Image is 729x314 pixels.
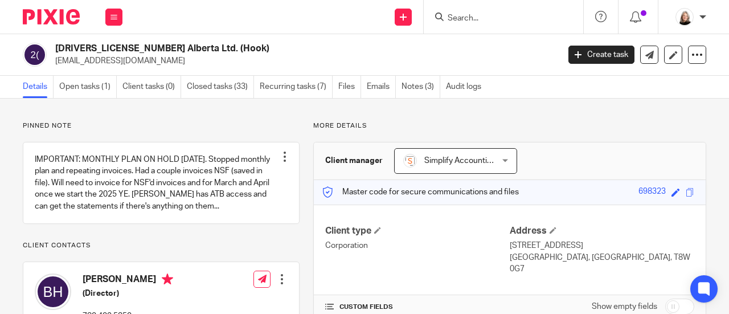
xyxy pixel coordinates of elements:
[23,43,47,67] img: svg%3E
[325,155,383,166] h3: Client manager
[83,274,212,288] h4: [PERSON_NAME]
[447,14,549,24] input: Search
[59,76,117,98] a: Open tasks (1)
[23,9,80,25] img: Pixie
[325,225,510,237] h4: Client type
[55,55,551,67] p: [EMAIL_ADDRESS][DOMAIN_NAME]
[367,76,396,98] a: Emails
[187,76,254,98] a: Closed tasks (33)
[675,8,694,26] img: Screenshot%202023-11-02%20134555.png
[592,301,657,312] label: Show empty fields
[638,186,666,199] div: 698323
[313,121,706,131] p: More details
[403,154,417,168] img: Screenshot%202023-11-29%20141159.png
[325,240,510,251] p: Corporation
[322,186,519,198] p: Master code for secure communications and files
[260,76,333,98] a: Recurring tasks (7)
[23,121,300,131] p: Pinned note
[402,76,440,98] a: Notes (3)
[338,76,361,98] a: Files
[510,225,694,237] h4: Address
[424,157,496,165] span: Simplify Accounting
[23,241,300,250] p: Client contacts
[83,288,212,299] h5: (Director)
[162,274,173,285] i: Primary
[23,76,54,98] a: Details
[122,76,181,98] a: Client tasks (0)
[35,274,71,310] img: svg%3E
[568,46,634,64] a: Create task
[325,303,510,312] h4: CUSTOM FIELDS
[510,240,694,251] p: [STREET_ADDRESS]
[55,43,452,55] h2: [DRIVERS_LICENSE_NUMBER] Alberta Ltd. (Hook)
[510,252,694,275] p: [GEOGRAPHIC_DATA], [GEOGRAPHIC_DATA], T8W 0G7
[446,76,487,98] a: Audit logs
